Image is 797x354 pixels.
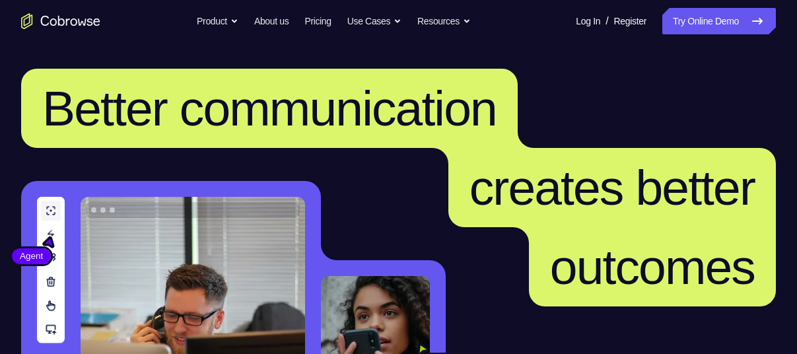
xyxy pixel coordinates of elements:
[662,8,776,34] a: Try Online Demo
[469,160,755,215] span: creates better
[576,8,600,34] a: Log In
[417,8,471,34] button: Resources
[42,81,497,136] span: Better communication
[304,8,331,34] a: Pricing
[606,13,608,29] span: /
[197,8,238,34] button: Product
[614,8,646,34] a: Register
[550,239,755,295] span: outcomes
[347,8,401,34] button: Use Cases
[21,13,100,29] a: Go to the home page
[254,8,289,34] a: About us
